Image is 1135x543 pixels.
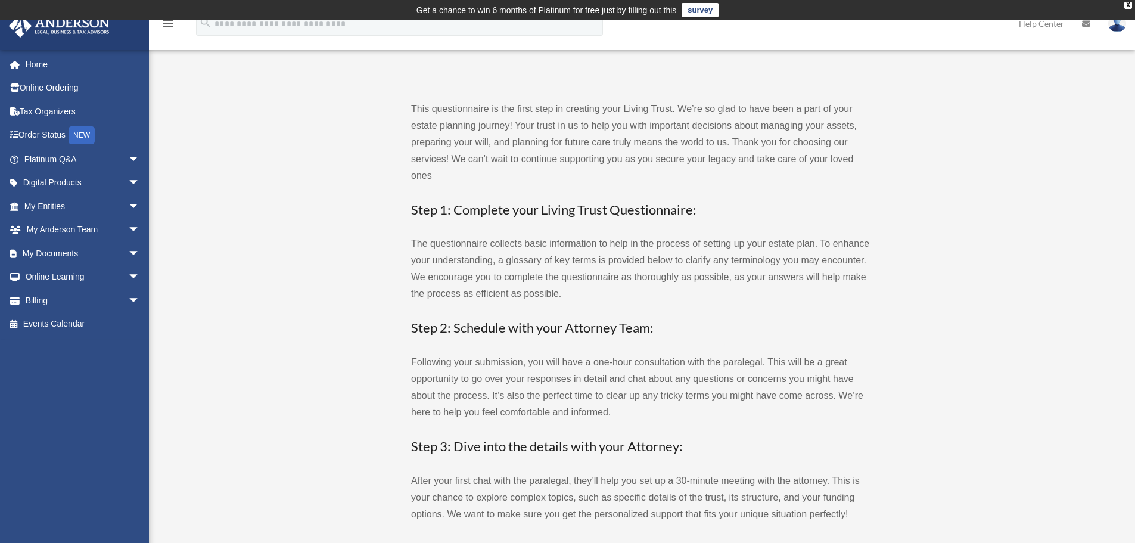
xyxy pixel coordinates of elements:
[8,265,158,289] a: Online Learningarrow_drop_down
[8,312,158,336] a: Events Calendar
[411,437,870,456] h3: Step 3: Dive into the details with your Attorney:
[411,354,870,421] p: Following your submission, you will have a one-hour consultation with the paralegal. This will be...
[128,194,152,219] span: arrow_drop_down
[8,171,158,195] a: Digital Productsarrow_drop_down
[8,52,158,76] a: Home
[416,3,677,17] div: Get a chance to win 6 months of Platinum for free just by filling out this
[199,16,212,29] i: search
[1108,15,1126,32] img: User Pic
[5,14,113,38] img: Anderson Advisors Platinum Portal
[128,147,152,172] span: arrow_drop_down
[8,123,158,148] a: Order StatusNEW
[128,265,152,290] span: arrow_drop_down
[128,218,152,243] span: arrow_drop_down
[411,101,870,184] p: This questionnaire is the first step in creating your Living Trust. We’re so glad to have been a ...
[8,218,158,242] a: My Anderson Teamarrow_drop_down
[128,288,152,313] span: arrow_drop_down
[69,126,95,144] div: NEW
[682,3,719,17] a: survey
[411,235,870,302] p: The questionnaire collects basic information to help in the process of setting up your estate pla...
[8,76,158,100] a: Online Ordering
[128,171,152,196] span: arrow_drop_down
[411,319,870,337] h3: Step 2: Schedule with your Attorney Team:
[411,473,870,523] p: After your first chat with the paralegal, they’ll help you set up a 30-minute meeting with the at...
[8,194,158,218] a: My Entitiesarrow_drop_down
[8,241,158,265] a: My Documentsarrow_drop_down
[161,17,175,31] i: menu
[128,241,152,266] span: arrow_drop_down
[8,147,158,171] a: Platinum Q&Aarrow_drop_down
[161,21,175,31] a: menu
[411,201,870,219] h3: Step 1: Complete your Living Trust Questionnaire:
[8,100,158,123] a: Tax Organizers
[8,288,158,312] a: Billingarrow_drop_down
[1124,2,1132,9] div: close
